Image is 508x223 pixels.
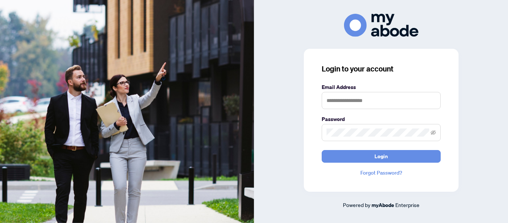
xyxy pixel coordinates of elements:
span: Powered by [343,201,370,208]
img: ma-logo [344,14,418,36]
button: Login [322,150,441,163]
a: myAbode [372,201,394,209]
a: Forgot Password? [322,169,441,177]
h3: Login to your account [322,64,441,74]
span: eye-invisible [431,130,436,135]
span: Login [374,150,388,162]
span: Enterprise [395,201,419,208]
label: Password [322,115,441,123]
label: Email Address [322,83,441,91]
